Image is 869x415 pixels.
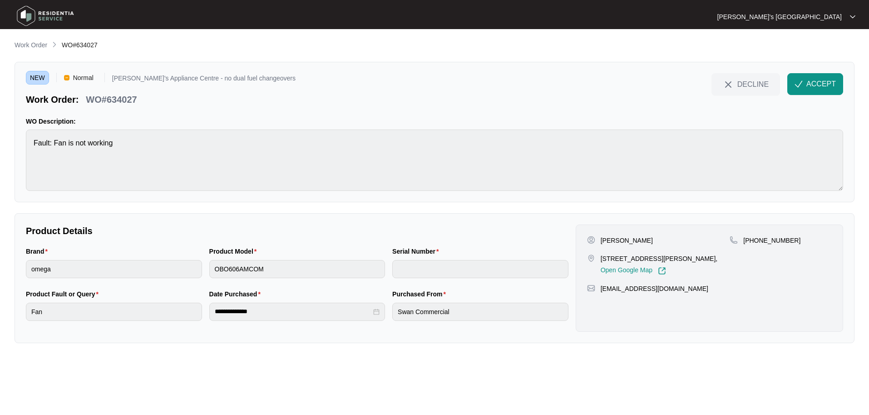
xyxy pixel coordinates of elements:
label: Brand [26,247,51,256]
input: Product Fault or Query [26,303,202,321]
span: NEW [26,71,49,85]
img: Link-External [658,267,666,275]
img: Vercel Logo [64,75,69,80]
span: WO#634027 [62,41,98,49]
img: map-pin [587,254,595,262]
img: chevron-right [51,41,58,48]
label: Date Purchased [209,290,264,299]
textarea: Fault: Fan is not working [26,130,843,191]
img: check-Icon [795,80,803,88]
p: Work Order: [26,93,79,106]
p: [STREET_ADDRESS][PERSON_NAME], [601,254,718,263]
p: [PERSON_NAME]'s Appliance Centre - no dual fuel changeovers [112,75,296,85]
p: WO Description: [26,117,843,126]
span: ACCEPT [806,79,836,90]
input: Brand [26,260,202,278]
p: Work Order [15,40,47,50]
label: Purchased From [392,290,449,299]
label: Product Fault or Query [26,290,102,299]
p: [PHONE_NUMBER] [743,236,800,245]
a: Work Order [13,40,49,50]
img: user-pin [587,236,595,244]
span: Normal [69,71,97,85]
p: [PERSON_NAME]'s [GEOGRAPHIC_DATA] [717,12,842,21]
img: residentia service logo [14,2,77,30]
button: close-IconDECLINE [711,73,780,95]
p: [EMAIL_ADDRESS][DOMAIN_NAME] [601,284,708,293]
img: close-Icon [723,79,734,90]
label: Product Model [209,247,261,256]
input: Serial Number [392,260,568,278]
input: Date Purchased [215,307,372,316]
input: Purchased From [392,303,568,321]
p: WO#634027 [86,93,137,106]
p: Product Details [26,225,568,237]
img: dropdown arrow [850,15,855,19]
button: check-IconACCEPT [787,73,843,95]
img: map-pin [587,284,595,292]
a: Open Google Map [601,267,666,275]
img: map-pin [730,236,738,244]
span: DECLINE [737,79,769,89]
p: [PERSON_NAME] [601,236,653,245]
label: Serial Number [392,247,442,256]
input: Product Model [209,260,385,278]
